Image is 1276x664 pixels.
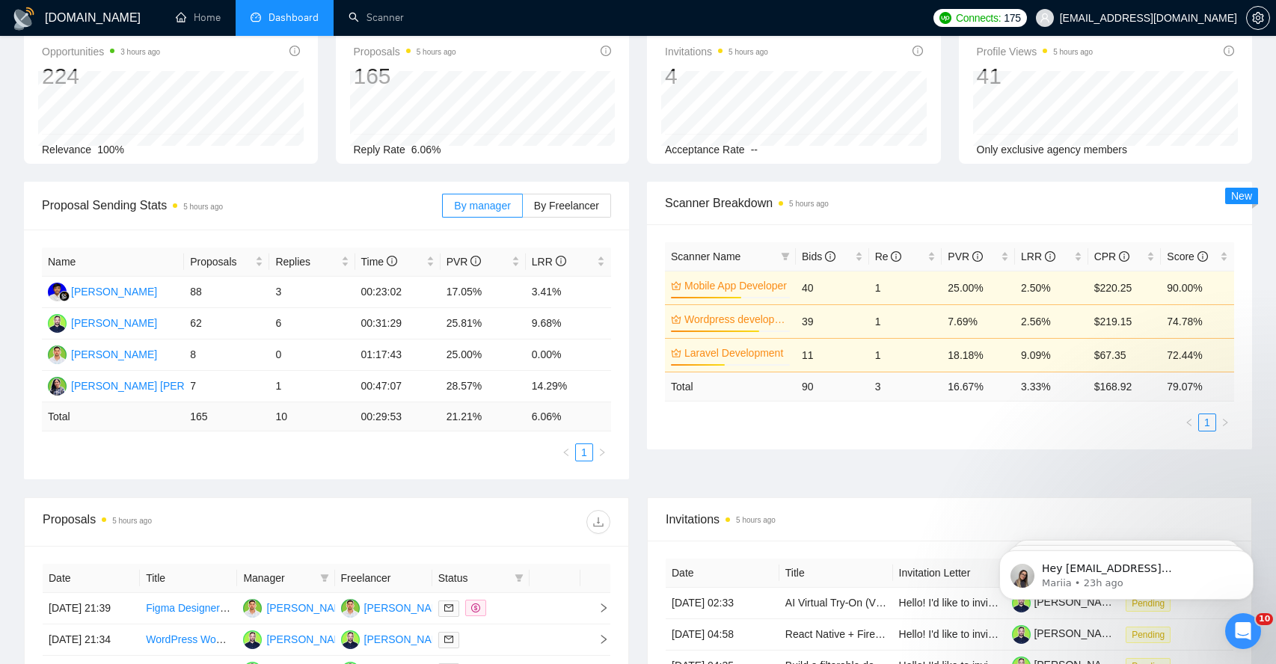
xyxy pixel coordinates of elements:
[1088,304,1162,338] td: $219.15
[736,516,776,524] time: 5 hours ago
[42,196,442,215] span: Proposal Sending Stats
[441,402,526,431] td: 21.21 %
[666,619,779,651] td: [DATE] 04:58
[825,251,835,262] span: info-circle
[289,46,300,56] span: info-circle
[243,601,352,613] a: AC[PERSON_NAME]
[1199,414,1215,431] a: 1
[266,631,352,648] div: [PERSON_NAME]
[1216,414,1234,431] li: Next Page
[942,304,1015,338] td: 7.69%
[184,402,269,431] td: 165
[320,574,329,582] span: filter
[779,619,893,651] td: React Native + Firebase Developer for MVP Build
[1246,6,1270,30] button: setting
[1161,372,1234,401] td: 79.07 %
[977,62,1094,90] div: 41
[665,194,1234,212] span: Scanner Breakdown
[666,510,1233,529] span: Invitations
[526,308,611,339] td: 9.68%
[97,144,124,156] span: 100%
[48,285,157,297] a: FR[PERSON_NAME]
[796,271,869,304] td: 40
[1161,338,1234,372] td: 72.44%
[781,252,790,261] span: filter
[48,379,246,391] a: SS[PERSON_NAME] [PERSON_NAME]
[120,48,160,56] time: 3 hours ago
[556,256,566,266] span: info-circle
[59,291,70,301] img: gigradar-bm.png
[912,46,923,56] span: info-circle
[42,62,160,90] div: 224
[354,144,405,156] span: Reply Rate
[190,253,252,270] span: Proposals
[1185,418,1194,427] span: left
[243,630,262,649] img: SK
[411,144,441,156] span: 6.06%
[1015,271,1088,304] td: 2.50%
[1180,414,1198,431] button: left
[1040,13,1050,23] span: user
[666,588,779,619] td: [DATE] 02:33
[275,253,337,270] span: Replies
[243,570,313,586] span: Manager
[184,339,269,371] td: 8
[796,338,869,372] td: 11
[526,277,611,308] td: 3.41%
[140,624,237,656] td: WordPress WooCommerce Website Design for Single Physical Product
[1198,414,1216,431] li: 1
[438,570,509,586] span: Status
[349,11,404,24] a: searchScanner
[1197,251,1208,262] span: info-circle
[269,11,319,24] span: Dashboard
[526,371,611,402] td: 14.29%
[557,443,575,461] button: left
[1021,250,1055,262] span: LRR
[939,12,951,24] img: upwork-logo.png
[586,634,609,645] span: right
[956,10,1001,26] span: Connects:
[751,144,758,156] span: --
[71,283,157,300] div: [PERSON_NAME]
[972,251,983,262] span: info-circle
[454,200,510,212] span: By manager
[534,200,599,212] span: By Freelancer
[1088,271,1162,304] td: $220.25
[48,377,67,396] img: SS
[269,308,355,339] td: 6
[341,601,450,613] a: AC[PERSON_NAME]
[341,599,360,618] img: AC
[1256,613,1273,625] span: 10
[43,593,140,624] td: [DATE] 21:39
[243,599,262,618] img: AC
[1015,304,1088,338] td: 2.56%
[12,7,36,31] img: logo
[269,248,355,277] th: Replies
[1161,304,1234,338] td: 74.78%
[684,277,787,294] a: Mobile App Developer
[666,559,779,588] th: Date
[471,603,480,612] span: dollar
[665,372,796,401] td: Total
[586,510,610,534] button: download
[1094,250,1129,262] span: CPR
[48,314,67,333] img: SK
[269,277,355,308] td: 3
[42,43,160,61] span: Opportunities
[802,250,835,262] span: Bids
[587,516,610,528] span: download
[355,308,441,339] td: 00:31:29
[1012,625,1031,644] img: c1_CvyS9CxCoSJC3mD3BH92RPhVJClFqPvkRQBDCSy2tztzXYjDvTSff_hzb3jbmjQ
[796,372,869,401] td: 90
[576,444,592,461] a: 1
[184,277,269,308] td: 88
[948,250,983,262] span: PVR
[71,378,246,394] div: [PERSON_NAME] [PERSON_NAME]
[361,256,397,268] span: Time
[779,588,893,619] td: AI Virtual Try-On (VTON) / Stable Diffusion Engineer
[1119,251,1129,262] span: info-circle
